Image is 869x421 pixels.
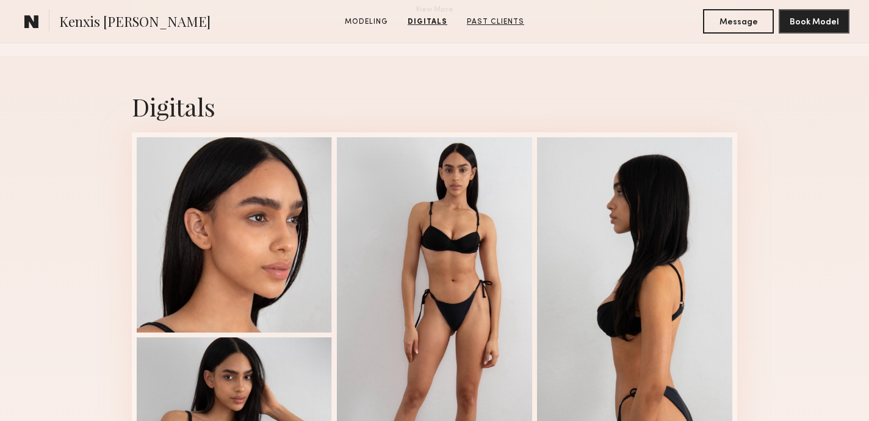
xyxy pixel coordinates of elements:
[462,16,529,27] a: Past Clients
[340,16,393,27] a: Modeling
[703,9,774,34] button: Message
[403,16,452,27] a: Digitals
[59,12,211,34] span: Kenxis [PERSON_NAME]
[779,16,849,26] a: Book Model
[779,9,849,34] button: Book Model
[132,90,737,123] div: Digitals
